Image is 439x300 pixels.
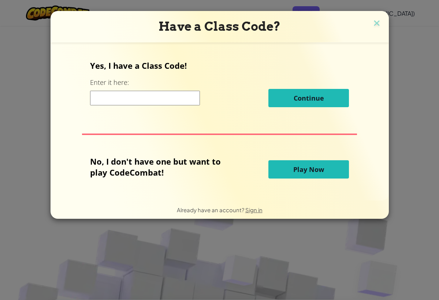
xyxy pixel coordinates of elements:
[90,156,232,178] p: No, I don't have one but want to play CodeCombat!
[245,206,263,213] a: Sign in
[90,78,129,87] label: Enter it here:
[294,94,324,102] span: Continue
[372,18,382,29] img: close icon
[293,165,324,174] span: Play Now
[177,206,245,213] span: Already have an account?
[90,60,349,71] p: Yes, I have a Class Code!
[268,160,349,179] button: Play Now
[268,89,349,107] button: Continue
[159,19,280,34] span: Have a Class Code?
